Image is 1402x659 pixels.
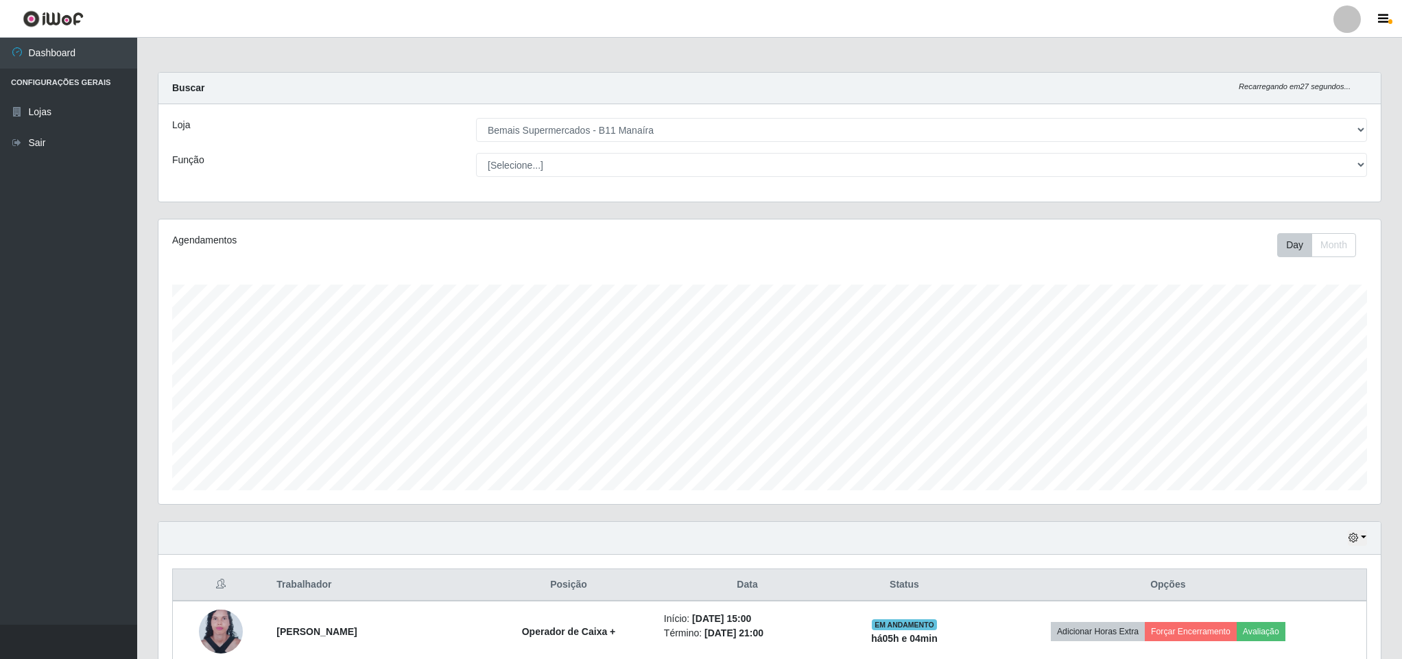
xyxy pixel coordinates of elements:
[1051,622,1145,641] button: Adicionar Horas Extra
[276,626,357,637] strong: [PERSON_NAME]
[522,626,616,637] strong: Operador de Caixa +
[172,153,204,167] label: Função
[1277,233,1356,257] div: First group
[1145,622,1237,641] button: Forçar Encerramento
[172,233,658,248] div: Agendamentos
[1239,82,1351,91] i: Recarregando em 27 segundos...
[656,569,839,601] th: Data
[1237,622,1285,641] button: Avaliação
[1277,233,1312,257] button: Day
[872,619,937,630] span: EM ANDAMENTO
[1311,233,1356,257] button: Month
[172,82,204,93] strong: Buscar
[839,569,969,601] th: Status
[482,569,656,601] th: Posição
[871,633,938,644] strong: há 05 h e 04 min
[704,627,763,638] time: [DATE] 21:00
[970,569,1367,601] th: Opções
[268,569,482,601] th: Trabalhador
[23,10,84,27] img: CoreUI Logo
[172,118,190,132] label: Loja
[664,626,831,640] li: Término:
[692,613,751,624] time: [DATE] 15:00
[1277,233,1367,257] div: Toolbar with button groups
[664,612,831,626] li: Início:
